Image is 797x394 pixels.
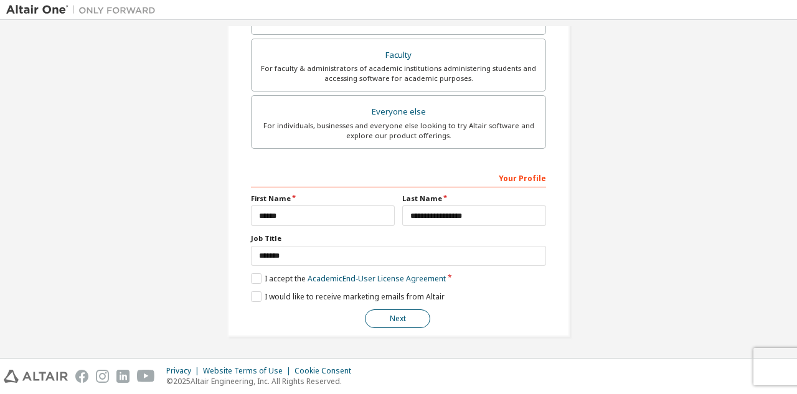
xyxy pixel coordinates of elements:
p: © 2025 Altair Engineering, Inc. All Rights Reserved. [166,376,359,387]
button: Next [365,309,430,328]
label: First Name [251,194,395,204]
div: For faculty & administrators of academic institutions administering students and accessing softwa... [259,63,538,83]
img: Altair One [6,4,162,16]
div: Faculty [259,47,538,64]
a: Academic End-User License Agreement [308,273,446,284]
div: Privacy [166,366,203,376]
img: youtube.svg [137,370,155,383]
div: Cookie Consent [295,366,359,376]
img: linkedin.svg [116,370,130,383]
div: For individuals, businesses and everyone else looking to try Altair software and explore our prod... [259,121,538,141]
img: facebook.svg [75,370,88,383]
label: I would like to receive marketing emails from Altair [251,291,445,302]
label: I accept the [251,273,446,284]
div: Website Terms of Use [203,366,295,376]
img: instagram.svg [96,370,109,383]
div: Your Profile [251,167,546,187]
label: Job Title [251,233,546,243]
label: Last Name [402,194,546,204]
img: altair_logo.svg [4,370,68,383]
div: Everyone else [259,103,538,121]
